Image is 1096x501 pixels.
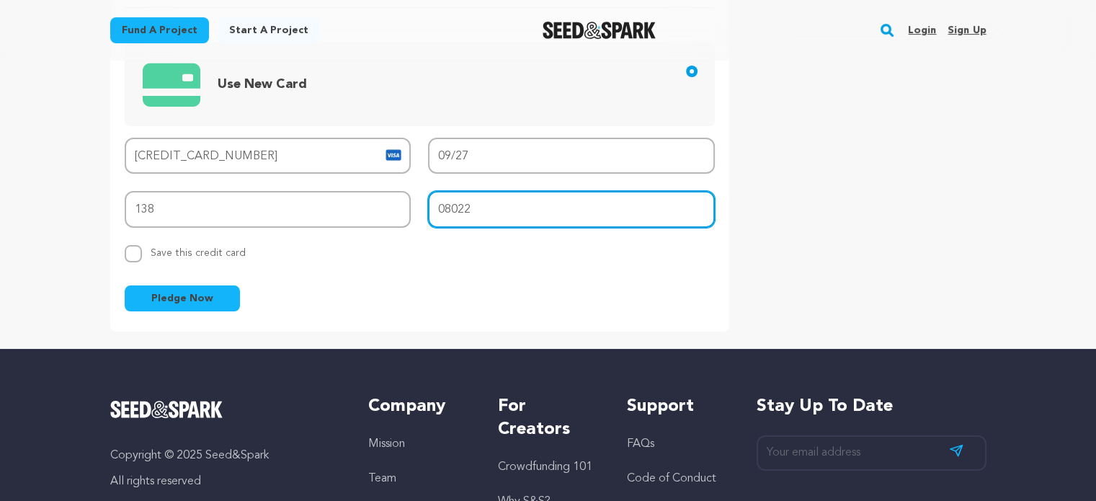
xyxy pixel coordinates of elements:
a: Fund a project [110,17,209,43]
input: Zip code [428,191,715,228]
h5: For Creators [498,395,598,441]
button: Pledge Now [125,285,240,311]
a: Seed&Spark Homepage [110,401,340,418]
a: Sign up [948,19,986,42]
h5: Company [368,395,468,418]
p: Copyright © 2025 Seed&Spark [110,447,340,464]
p: All rights reserved [110,473,340,490]
h5: Support [627,395,727,418]
a: Login [908,19,936,42]
h5: Stay up to date [757,395,986,418]
img: Seed&Spark Logo [110,401,223,418]
a: Code of Conduct [627,473,716,484]
a: Seed&Spark Homepage [543,22,656,39]
span: Pledge Now [151,291,213,306]
input: CVV [125,191,411,228]
a: Mission [368,438,405,450]
a: FAQs [627,438,654,450]
img: Seed&Spark Logo Dark Mode [543,22,656,39]
a: Start a project [218,17,320,43]
img: card icon [385,146,402,164]
a: Crowdfunding 101 [498,461,592,473]
input: Your email address [757,435,986,471]
input: MM/YY [428,138,715,174]
input: Card number [125,138,411,174]
a: Team [368,473,396,484]
img: credit card icons [143,55,200,114]
span: Use New Card [218,78,307,91]
span: Save this credit card [151,242,246,258]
